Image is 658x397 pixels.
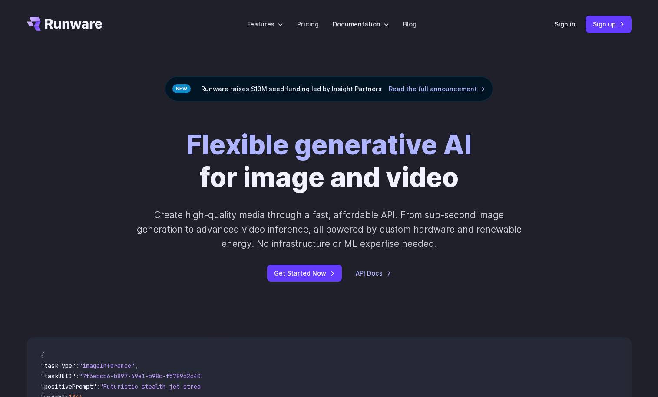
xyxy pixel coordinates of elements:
[76,372,79,380] span: :
[555,19,575,29] a: Sign in
[96,383,100,390] span: :
[267,265,342,282] a: Get Started Now
[41,362,76,370] span: "taskType"
[247,19,283,29] label: Features
[297,19,319,29] a: Pricing
[136,208,522,251] p: Create high-quality media through a fast, affordable API. From sub-second image generation to adv...
[135,362,138,370] span: ,
[41,372,76,380] span: "taskUUID"
[100,383,416,390] span: "Futuristic stealth jet streaking through a neon-lit cityscape with glowing purple exhaust"
[76,362,79,370] span: :
[165,76,493,101] div: Runware raises $13M seed funding led by Insight Partners
[333,19,389,29] label: Documentation
[403,19,417,29] a: Blog
[27,17,103,31] a: Go to /
[389,84,486,94] a: Read the full announcement
[79,372,211,380] span: "7f3ebcb6-b897-49e1-b98c-f5789d2d40d7"
[41,383,96,390] span: "positivePrompt"
[41,351,44,359] span: {
[186,128,472,161] strong: Flexible generative AI
[79,362,135,370] span: "imageInference"
[186,129,472,194] h1: for image and video
[356,268,391,278] a: API Docs
[586,16,632,33] a: Sign up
